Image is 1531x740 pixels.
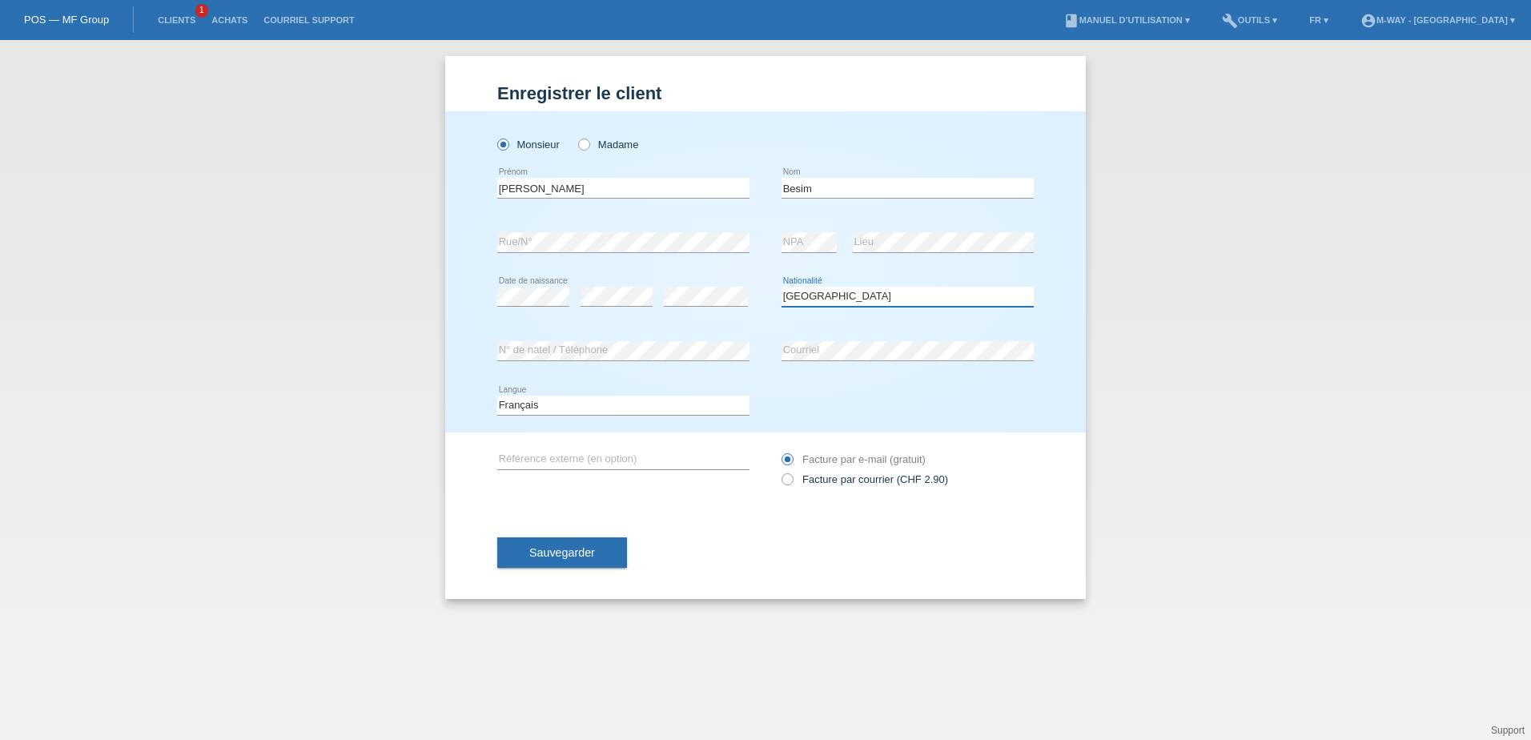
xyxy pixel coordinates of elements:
[1222,13,1238,29] i: build
[578,139,589,149] input: Madame
[195,4,208,18] span: 1
[782,453,926,465] label: Facture par e-mail (gratuit)
[578,139,638,151] label: Madame
[1214,15,1285,25] a: buildOutils ▾
[497,537,627,568] button: Sauvegarder
[1301,15,1336,25] a: FR ▾
[782,473,792,493] input: Facture par courrier (CHF 2.90)
[782,453,792,473] input: Facture par e-mail (gratuit)
[255,15,362,25] a: Courriel Support
[497,139,560,151] label: Monsieur
[1352,15,1523,25] a: account_circlem-way - [GEOGRAPHIC_DATA] ▾
[1055,15,1198,25] a: bookManuel d’utilisation ▾
[1491,725,1525,736] a: Support
[1063,13,1079,29] i: book
[24,14,109,26] a: POS — MF Group
[497,83,1034,103] h1: Enregistrer le client
[203,15,255,25] a: Achats
[1360,13,1376,29] i: account_circle
[497,139,508,149] input: Monsieur
[782,473,948,485] label: Facture par courrier (CHF 2.90)
[529,546,595,559] span: Sauvegarder
[150,15,203,25] a: Clients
